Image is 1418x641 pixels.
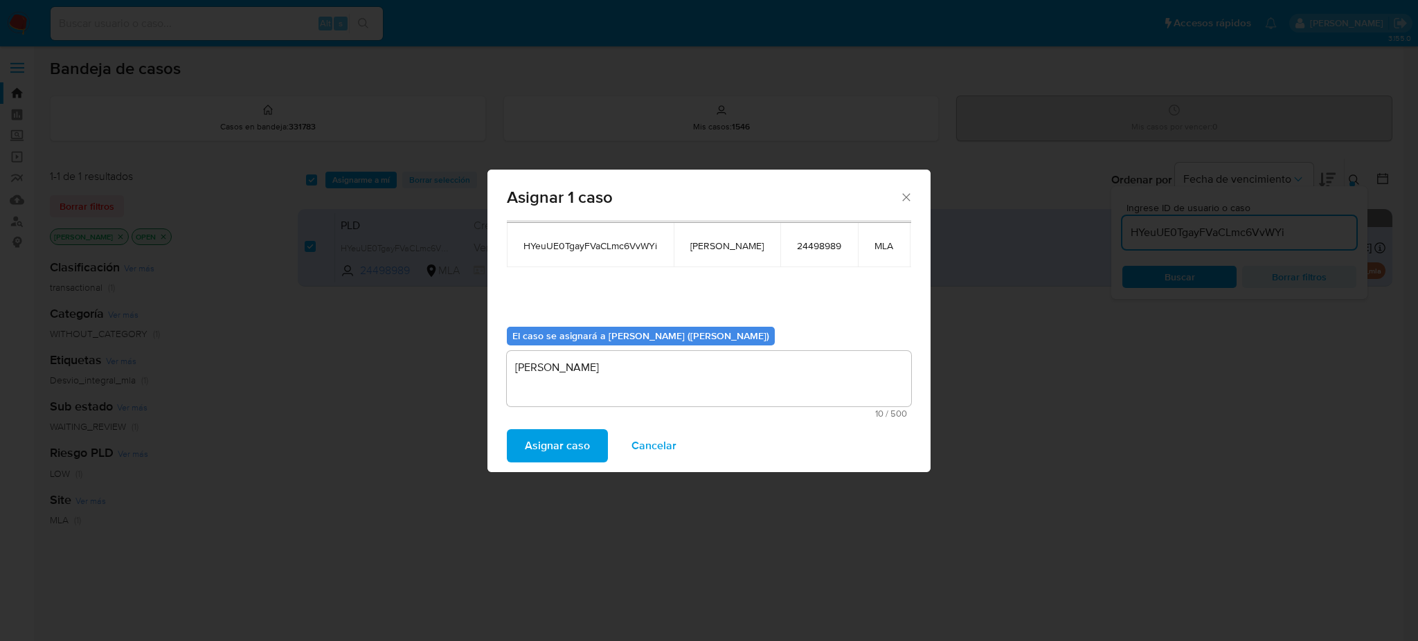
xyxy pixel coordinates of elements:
[487,170,931,472] div: assign-modal
[899,190,912,203] button: Cerrar ventana
[512,329,769,343] b: El caso se asignará a [PERSON_NAME] ([PERSON_NAME])
[613,429,694,462] button: Cancelar
[511,409,907,418] span: Máximo 500 caracteres
[523,240,657,252] span: HYeuUE0TgayFVaCLmc6VvWYi
[874,240,893,252] span: MLA
[690,240,764,252] span: [PERSON_NAME]
[797,240,841,252] span: 24498989
[507,351,911,406] textarea: [PERSON_NAME]
[507,189,899,206] span: Asignar 1 caso
[525,431,590,461] span: Asignar caso
[507,429,608,462] button: Asignar caso
[631,431,676,461] span: Cancelar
